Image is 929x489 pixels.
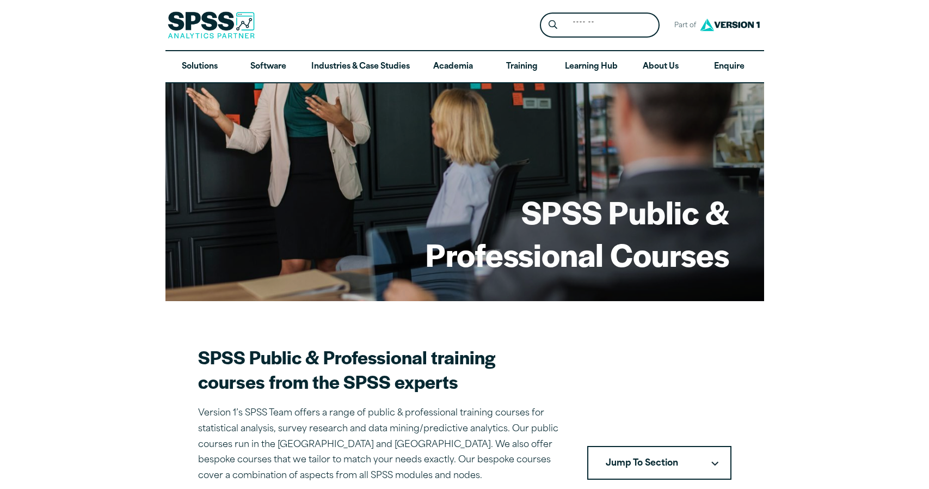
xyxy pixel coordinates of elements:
nav: Table of Contents [587,446,731,480]
p: Version 1’s SPSS Team offers a range of public & professional training courses for statistical an... [198,406,561,484]
a: About Us [626,51,695,83]
a: Solutions [165,51,234,83]
h1: SPSS Public & Professional Courses [426,191,729,275]
span: Part of [668,18,697,34]
svg: Search magnifying glass icon [549,20,557,29]
img: SPSS Analytics Partner [168,11,255,39]
button: Search magnifying glass icon [543,15,563,35]
h2: SPSS Public & Professional training courses from the SPSS experts [198,345,561,394]
a: Learning Hub [556,51,626,83]
form: Site Header Search Form [540,13,660,38]
a: Software [234,51,303,83]
img: Version1 Logo [697,15,762,35]
nav: Desktop version of site main menu [165,51,764,83]
svg: Downward pointing chevron [711,461,718,466]
a: Academia [419,51,487,83]
a: Industries & Case Studies [303,51,419,83]
a: Enquire [695,51,764,83]
button: Jump To SectionDownward pointing chevron [587,446,731,480]
a: Training [487,51,556,83]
